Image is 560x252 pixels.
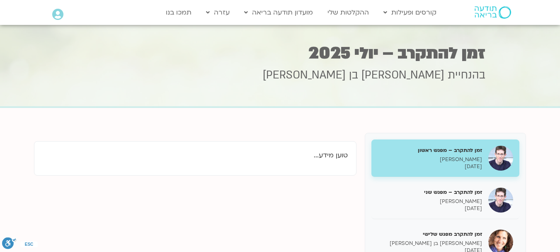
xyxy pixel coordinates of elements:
a: קורסים ופעילות [379,5,441,20]
a: תמכו בנו [162,5,196,20]
p: [DATE] [378,163,482,170]
img: תודעה בריאה [475,6,511,19]
img: זמן להתקרב – מפגש שני [488,188,513,213]
span: [PERSON_NAME] בן [PERSON_NAME] [263,68,444,83]
a: מועדון תודעה בריאה [240,5,317,20]
p: טוען מידע... [43,150,348,161]
h5: זמן להתקרב – מפגש שני [378,188,482,196]
a: עזרה [202,5,234,20]
span: בהנחיית [448,68,485,83]
h1: זמן להתקרב – יולי 2025 [75,45,485,61]
p: [PERSON_NAME] [378,156,482,163]
p: [PERSON_NAME] [378,198,482,205]
p: [DATE] [378,205,482,212]
a: ההקלטות שלי [323,5,373,20]
p: [PERSON_NAME] בן [PERSON_NAME] [378,240,482,247]
img: זמן להתקרב – מפגש ראשון [488,146,513,171]
h5: זמן להתקרב מפגש שלישי [378,230,482,238]
h5: זמן להתקרב – מפגש ראשון [378,147,482,154]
